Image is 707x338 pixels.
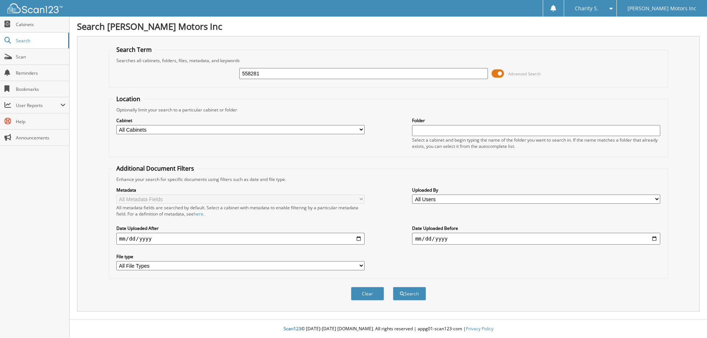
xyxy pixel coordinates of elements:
span: Help [16,118,66,125]
label: Date Uploaded After [116,225,365,231]
span: Bookmarks [16,86,66,92]
div: All metadata fields are searched by default. Select a cabinet with metadata to enable filtering b... [116,204,365,217]
span: User Reports [16,102,60,108]
img: scan123-logo-white.svg [7,3,63,13]
span: Reminders [16,70,66,76]
div: © [DATE]-[DATE] [DOMAIN_NAME]. All rights reserved | appg01-scan123-com | [70,320,707,338]
label: Metadata [116,187,365,193]
span: Charity S. [575,6,598,11]
span: Scan [16,54,66,60]
div: Searches all cabinets, folders, files, metadata, and keywords [113,57,664,64]
button: Search [393,287,426,300]
span: [PERSON_NAME] Motors Inc [627,6,696,11]
span: Advanced Search [508,71,541,77]
button: Clear [351,287,384,300]
legend: Location [113,95,144,103]
div: Optionally limit your search to a particular cabinet or folder [113,107,664,113]
span: Cabinets [16,21,66,28]
label: Date Uploaded Before [412,225,660,231]
input: end [412,233,660,245]
iframe: Chat Widget [670,303,707,338]
legend: Search Term [113,46,155,54]
span: Announcements [16,135,66,141]
legend: Additional Document Filters [113,164,198,172]
a: here [194,211,203,217]
label: File type [116,253,365,260]
label: Uploaded By [412,187,660,193]
h1: Search [PERSON_NAME] Motors Inc [77,20,700,32]
label: Cabinet [116,117,365,124]
span: Search [16,38,64,44]
div: Enhance your search for specific documents using filters such as date and file type. [113,176,664,182]
a: Privacy Policy [466,325,493,332]
input: start [116,233,365,245]
label: Folder [412,117,660,124]
div: Select a cabinet and begin typing the name of the folder you want to search in. If the name match... [412,137,660,149]
span: Scan123 [284,325,301,332]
